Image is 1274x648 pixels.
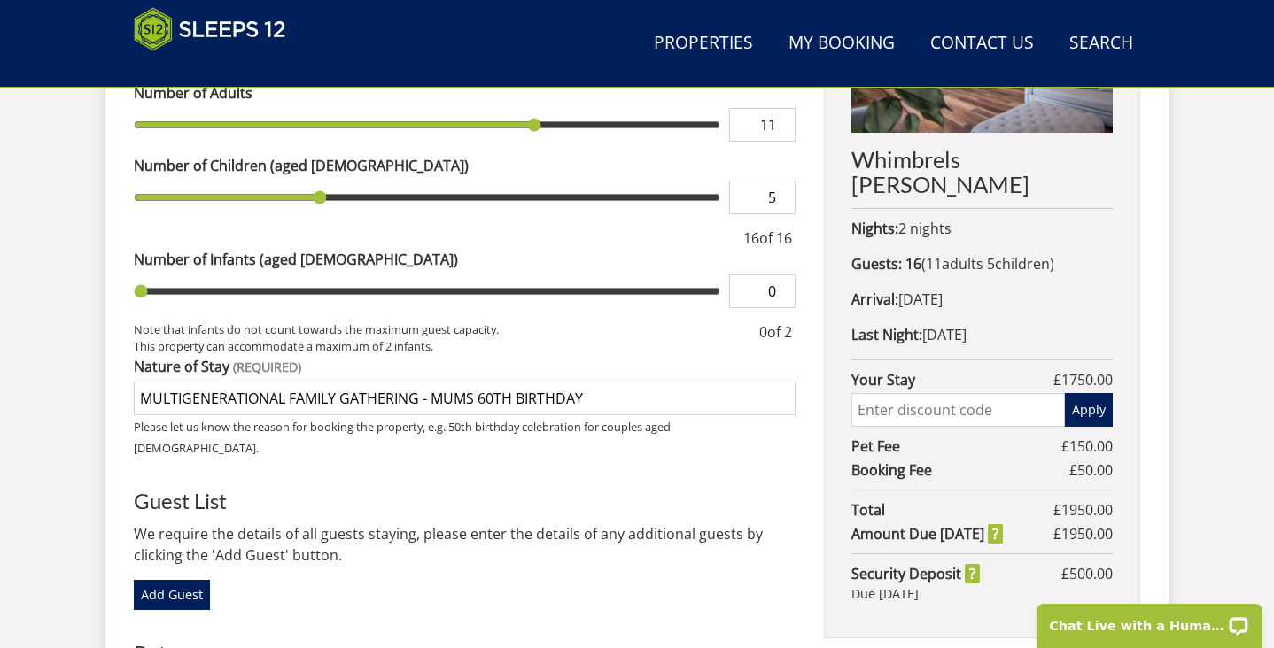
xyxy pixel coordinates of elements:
[134,249,796,270] label: Number of Infants (aged [DEMOGRAPHIC_DATA])
[851,523,1003,544] strong: Amount Due [DATE]
[851,584,1113,604] div: Due [DATE]
[1061,500,1113,520] span: 1950.00
[851,254,902,274] strong: Guests:
[134,356,796,377] label: Nature of Stay
[125,62,311,77] iframe: Customer reviews powered by Trustpilot
[1061,563,1113,584] span: £
[851,219,898,238] strong: Nights:
[134,7,286,51] img: Sleeps 12
[756,321,796,355] div: of 2
[851,218,1113,239] p: 2 nights
[1025,592,1274,648] iframe: LiveChat chat widget
[851,289,898,309] strong: Arrival:
[905,254,1054,274] span: ( )
[1061,436,1113,457] span: £
[1061,370,1113,390] span: 1750.00
[976,254,983,274] span: s
[1069,564,1113,583] span: 500.00
[781,24,902,64] a: My Booking
[851,324,1113,345] p: [DATE]
[987,254,995,274] span: 5
[1062,24,1140,64] a: Search
[1053,369,1113,390] span: £
[851,563,980,584] strong: Security Deposit
[1061,524,1113,544] span: 1950.00
[905,254,921,274] strong: 16
[926,254,942,274] span: 11
[851,459,1069,481] strong: Booking Fee
[851,325,922,344] strong: Last Night:
[1077,460,1113,480] span: 50.00
[851,393,1065,427] input: Enter discount code
[1027,254,1050,274] span: ren
[740,228,796,249] div: of 16
[1065,393,1113,427] button: Apply
[134,419,671,456] small: Please let us know the reason for booking the property, e.g. 50th birthday celebration for couple...
[851,499,1053,521] strong: Total
[134,523,796,566] p: We require the details of all guests staying, please enter the details of any additional guests b...
[1069,459,1113,481] span: £
[1069,436,1113,456] span: 150.00
[134,490,796,513] h3: Guest List
[134,580,210,610] a: Add Guest
[134,321,742,355] small: Note that infants do not count towards the maximum guest capacity. This property can accommodate ...
[851,289,1113,310] p: [DATE]
[1053,523,1113,544] span: £
[1053,499,1113,521] span: £
[743,228,759,248] span: 16
[647,24,760,64] a: Properties
[923,24,1041,64] a: Contact Us
[134,82,796,104] label: Number of Adults
[983,254,1050,274] span: child
[759,322,767,342] span: 0
[926,254,983,274] span: adult
[851,436,1061,457] strong: Pet Fee
[851,147,1113,197] h2: Whimbrels [PERSON_NAME]
[134,155,796,176] label: Number of Children (aged [DEMOGRAPHIC_DATA])
[851,369,1053,390] strong: Your Stay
